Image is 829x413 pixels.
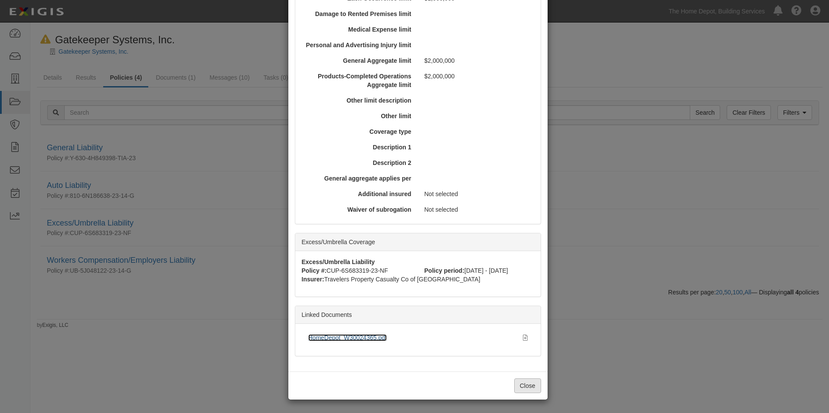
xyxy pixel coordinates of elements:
[299,158,418,167] div: Description 2
[299,205,418,214] div: Waiver of subrogation
[299,96,418,105] div: Other limit description
[308,333,516,342] div: HomeDepot_W30024365.pdf
[299,56,418,65] div: General Aggregate limit
[418,190,537,198] div: Not selected
[302,267,327,274] strong: Policy #:
[299,25,418,34] div: Medical Expense limit
[418,72,537,81] div: $2,000,000
[302,258,375,265] strong: Excess/Umbrella Liability
[299,143,418,152] div: Description 1
[295,275,541,284] div: Travelers Property Casualty Co of [GEOGRAPHIC_DATA]
[299,41,418,49] div: Personal and Advertising Injury limit
[418,266,541,275] div: [DATE] - [DATE]
[295,233,541,251] div: Excess/Umbrella Coverage
[295,306,541,324] div: Linked Documents
[299,174,418,183] div: General aggregate applies per
[418,205,537,214] div: Not selected
[299,72,418,89] div: Products-Completed Operations Aggregate limit
[299,127,418,136] div: Coverage type
[308,334,387,341] a: HomeDepot_W30024365.pdf
[514,378,541,393] button: Close
[424,267,465,274] strong: Policy period:
[299,190,418,198] div: Additional insured
[299,112,418,120] div: Other limit
[302,276,324,283] strong: Insurer:
[295,266,418,275] div: CUP-6S683319-23-NF
[418,56,537,65] div: $2,000,000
